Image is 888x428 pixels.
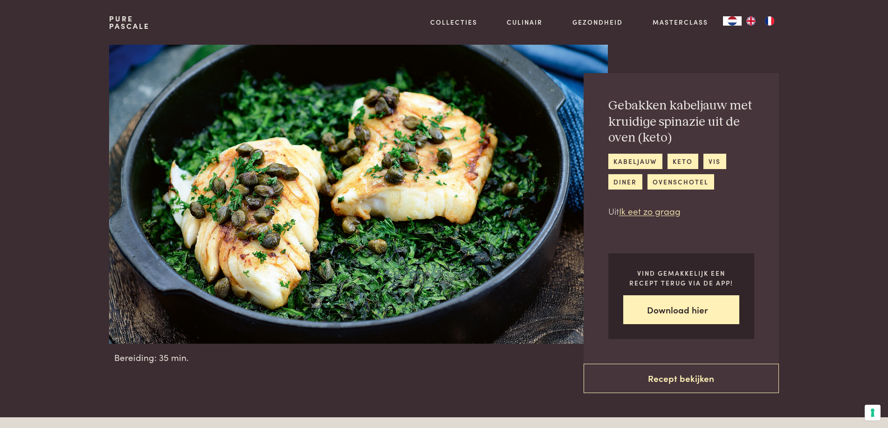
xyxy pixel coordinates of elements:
[584,364,779,393] a: Recept bekijken
[430,17,477,27] a: Collecties
[653,17,708,27] a: Masterclass
[608,98,754,146] h2: Gebakken kabeljauw met kruidige spinazie uit de oven (keto)
[742,16,779,26] ul: Language list
[109,15,150,30] a: PurePascale
[623,295,739,325] a: Download hier
[668,154,698,169] a: keto
[742,16,760,26] a: EN
[608,204,754,218] p: Uit
[608,174,642,190] a: diner
[109,45,607,344] img: Gebakken kabeljauw met kruidige spinazie uit de oven (keto)
[647,174,714,190] a: ovenschotel
[114,351,189,364] span: Bereiding: 35 min.
[572,17,623,27] a: Gezondheid
[608,154,662,169] a: kabeljauw
[723,16,742,26] div: Language
[865,405,881,421] button: Uw voorkeuren voor toestemming voor trackingtechnologieën
[623,268,739,287] p: Vind gemakkelijk een recept terug via de app!
[723,16,742,26] a: NL
[703,154,726,169] a: vis
[507,17,543,27] a: Culinair
[619,204,681,217] a: Ik eet zo graag
[760,16,779,26] a: FR
[723,16,779,26] aside: Language selected: Nederlands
